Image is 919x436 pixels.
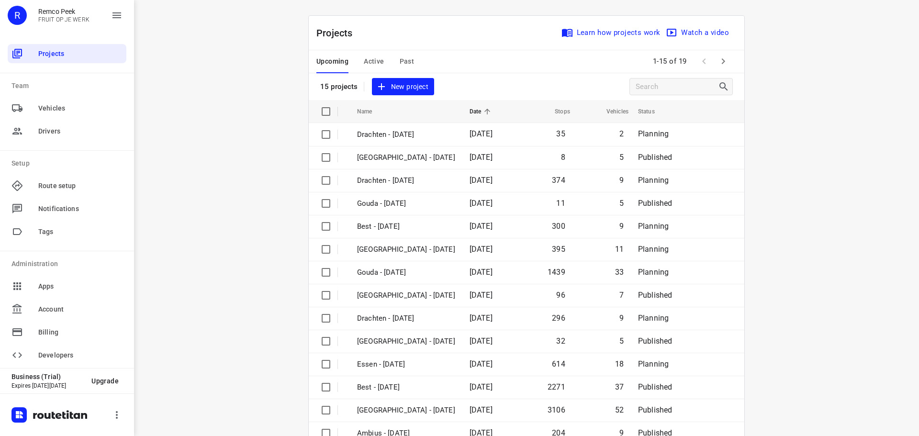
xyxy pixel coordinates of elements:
span: 35 [556,129,565,138]
p: Administration [11,259,126,269]
span: [DATE] [470,382,493,391]
p: Gemeente Rotterdam - Monday [357,336,455,347]
span: Projects [38,49,123,59]
p: Essen - Monday [357,359,455,370]
p: Team [11,81,126,91]
span: 1439 [548,268,565,277]
p: Best - Tuesday [357,221,455,232]
span: Upgrade [91,377,119,385]
span: Planning [638,359,669,369]
p: Remco Peek [38,8,90,15]
span: Route setup [38,181,123,191]
span: Name [357,106,385,117]
span: [DATE] [470,359,493,369]
span: 9 [619,176,624,185]
p: Expires [DATE][DATE] [11,382,84,389]
span: [DATE] [470,222,493,231]
span: Planning [638,268,669,277]
span: 33 [615,268,624,277]
span: Upcoming [316,56,348,67]
span: Planning [638,245,669,254]
span: Stops [542,106,570,117]
div: Search [718,81,732,92]
div: Tags [8,222,126,241]
span: Billing [38,327,123,337]
span: 300 [552,222,565,231]
span: 5 [619,336,624,346]
div: Billing [8,323,126,342]
div: Route setup [8,176,126,195]
span: Planning [638,222,669,231]
span: 374 [552,176,565,185]
span: Planning [638,176,669,185]
p: Business (Trial) [11,373,84,380]
div: Vehicles [8,99,126,118]
span: 11 [556,199,565,208]
span: 5 [619,153,624,162]
span: 2271 [548,382,565,391]
div: Apps [8,277,126,296]
span: [DATE] [470,291,493,300]
span: [DATE] [470,199,493,208]
p: Zwolle - Tuesday [357,244,455,255]
span: Developers [38,350,123,360]
span: 2 [619,129,624,138]
span: 614 [552,359,565,369]
span: 9 [619,222,624,231]
span: 395 [552,245,565,254]
span: Apps [38,281,123,291]
span: Published [638,336,672,346]
div: Account [8,300,126,319]
span: Published [638,199,672,208]
span: 32 [556,336,565,346]
span: Published [638,153,672,162]
span: [DATE] [470,176,493,185]
span: Previous Page [695,52,714,71]
span: Published [638,382,672,391]
span: 7 [619,291,624,300]
span: Date [470,106,494,117]
p: Drachten - Tuesday [357,313,455,324]
p: Gemeente Rotterdam - Thursday [357,152,455,163]
span: 8 [561,153,565,162]
input: Search projects [636,79,718,94]
p: Setup [11,158,126,168]
div: Notifications [8,199,126,218]
span: [DATE] [470,405,493,414]
span: 3106 [548,405,565,414]
span: Next Page [714,52,733,71]
span: 1-15 of 19 [649,51,691,72]
p: 15 projects [320,82,358,91]
div: R [8,6,27,25]
span: 18 [615,359,624,369]
span: [DATE] [470,153,493,162]
p: Projects [316,26,360,40]
span: Notifications [38,204,123,214]
p: Zwolle - Monday [357,405,455,416]
span: Past [400,56,415,67]
div: Projects [8,44,126,63]
span: New project [378,81,428,93]
span: Planning [638,313,669,323]
span: Tags [38,227,123,237]
p: Gouda - Wednesday [357,198,455,209]
div: Developers [8,346,126,365]
span: Planning [638,129,669,138]
span: [DATE] [470,245,493,254]
span: 296 [552,313,565,323]
p: FRUIT OP JE WERK [38,16,90,23]
span: [DATE] [470,336,493,346]
span: [DATE] [470,313,493,323]
span: Vehicles [594,106,628,117]
span: Active [364,56,384,67]
span: Status [638,106,667,117]
span: 9 [619,313,624,323]
span: 52 [615,405,624,414]
div: Drivers [8,122,126,141]
span: [DATE] [470,268,493,277]
span: Account [38,304,123,314]
span: [DATE] [470,129,493,138]
span: Published [638,405,672,414]
span: Published [638,291,672,300]
span: Drivers [38,126,123,136]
